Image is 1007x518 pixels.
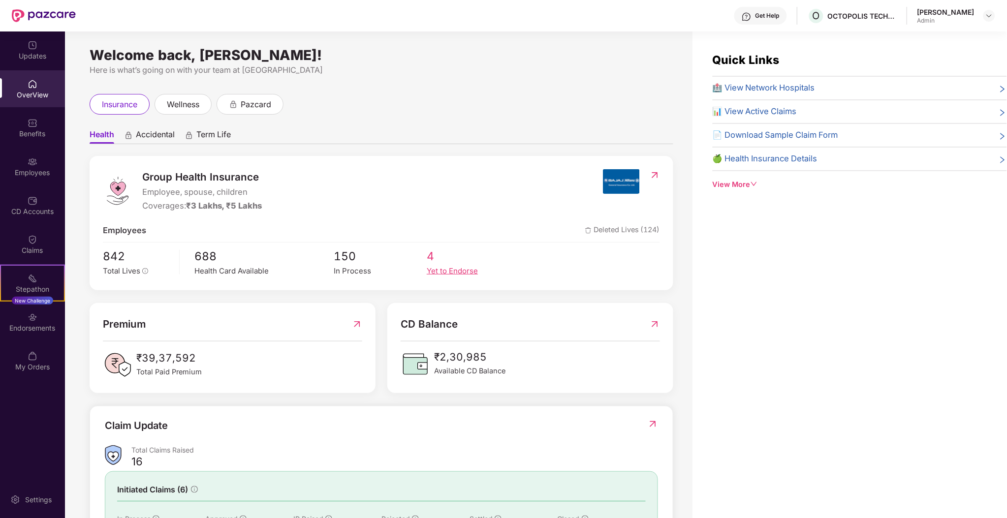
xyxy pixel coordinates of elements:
img: RedirectIcon [650,170,660,180]
img: svg+xml;base64,PHN2ZyBpZD0iRHJvcGRvd24tMzJ4MzIiIHhtbG5zPSJodHRwOi8vd3d3LnczLm9yZy8yMDAwL3N2ZyIgd2... [985,12,993,20]
span: Group Health Insurance [142,169,262,185]
span: pazcard [241,98,271,111]
img: svg+xml;base64,PHN2ZyBpZD0iQ2xhaW0iIHhtbG5zPSJodHRwOi8vd3d3LnczLm9yZy8yMDAwL3N2ZyIgd2lkdGg9IjIwIi... [28,235,37,244]
img: New Pazcare Logo [12,9,76,22]
img: ClaimsSummaryIcon [105,445,122,465]
div: Coverages: [142,200,262,213]
img: insurerIcon [603,169,640,194]
div: animation [124,130,133,139]
span: insurance [102,98,137,111]
span: 150 [334,247,427,265]
span: ₹2,30,985 [434,349,505,366]
div: View More [713,179,1007,190]
div: In Process [334,265,427,277]
span: 🍏 Health Insurance Details [713,152,818,165]
span: Employee, spouse, children [142,186,262,199]
span: Quick Links [713,53,780,67]
span: 688 [194,247,334,265]
img: svg+xml;base64,PHN2ZyBpZD0iU2V0dGluZy0yMHgyMCIgeG1sbnM9Imh0dHA6Ly93d3cudzMub3JnLzIwMDAvc3ZnIiB3aW... [10,495,20,505]
img: svg+xml;base64,PHN2ZyBpZD0iQmVuZWZpdHMiIHhtbG5zPSJodHRwOi8vd3d3LnczLm9yZy8yMDAwL3N2ZyIgd2lkdGg9Ij... [28,118,37,128]
span: 🏥 View Network Hospitals [713,82,815,94]
img: PaidPremiumIcon [103,350,132,380]
span: O [813,10,820,22]
span: right [999,107,1007,118]
div: animation [185,130,193,139]
img: RedirectIcon [650,316,660,332]
img: svg+xml;base64,PHN2ZyB4bWxucz0iaHR0cDovL3d3dy53My5vcmcvMjAwMC9zdmciIHdpZHRoPSIyMSIgaGVpZ2h0PSIyMC... [28,274,37,283]
div: Here is what’s going on with your team at [GEOGRAPHIC_DATA] [90,64,673,76]
div: New Challenge [12,297,53,305]
img: RedirectIcon [352,316,362,332]
div: animation [229,99,238,108]
span: Accidental [136,129,175,144]
div: Welcome back, [PERSON_NAME]! [90,51,673,59]
span: right [999,154,1007,165]
span: 842 [103,247,173,265]
div: Yet to Endorse [427,265,520,277]
span: Initiated Claims (6) [117,484,188,496]
span: Health [90,129,114,144]
span: 📄 Download Sample Claim Form [713,129,838,142]
div: Admin [917,17,975,25]
div: Total Claims Raised [131,445,658,455]
img: svg+xml;base64,PHN2ZyBpZD0iSG9tZSIgeG1sbnM9Imh0dHA6Ly93d3cudzMub3JnLzIwMDAvc3ZnIiB3aWR0aD0iMjAiIG... [28,79,37,89]
div: Health Card Available [194,265,334,277]
div: Get Help [755,12,780,20]
img: svg+xml;base64,PHN2ZyBpZD0iRW1wbG95ZWVzIiB4bWxucz0iaHR0cDovL3d3dy53My5vcmcvMjAwMC9zdmciIHdpZHRoPS... [28,157,37,167]
span: Total Paid Premium [136,366,202,378]
img: svg+xml;base64,PHN2ZyBpZD0iVXBkYXRlZCIgeG1sbnM9Imh0dHA6Ly93d3cudzMub3JnLzIwMDAvc3ZnIiB3aWR0aD0iMj... [28,40,37,50]
div: Claim Update [105,418,168,433]
span: Total Lives [103,266,140,275]
span: right [999,84,1007,94]
img: svg+xml;base64,PHN2ZyBpZD0iRW5kb3JzZW1lbnRzIiB4bWxucz0iaHR0cDovL3d3dy53My5vcmcvMjAwMC9zdmciIHdpZH... [28,312,37,322]
span: Employees [103,224,146,237]
img: CDBalanceIcon [401,349,430,379]
div: [PERSON_NAME] [917,7,975,17]
span: 4 [427,247,520,265]
img: RedirectIcon [648,419,658,429]
span: Premium [103,316,146,332]
span: right [999,131,1007,142]
span: Available CD Balance [434,366,505,377]
img: svg+xml;base64,PHN2ZyBpZD0iQ0RfQWNjb3VudHMiIGRhdGEtbmFtZT0iQ0QgQWNjb3VudHMiIHhtbG5zPSJodHRwOi8vd3... [28,196,37,206]
img: logo [103,176,132,206]
div: 16 [131,455,143,468]
img: svg+xml;base64,PHN2ZyBpZD0iSGVscC0zMngzMiIgeG1sbnM9Imh0dHA6Ly93d3cudzMub3JnLzIwMDAvc3ZnIiB3aWR0aD... [742,12,752,22]
span: 📊 View Active Claims [713,105,797,118]
span: Deleted Lives (124) [585,224,660,237]
img: svg+xml;base64,PHN2ZyBpZD0iTXlfT3JkZXJzIiBkYXRhLW5hbWU9Ik15IE9yZGVycyIgeG1sbnM9Imh0dHA6Ly93d3cudz... [28,351,37,361]
img: deleteIcon [585,227,592,234]
span: CD Balance [401,316,458,332]
div: Stepathon [1,284,64,294]
span: Term Life [196,129,231,144]
div: Settings [22,495,55,505]
span: info-circle [191,486,198,493]
span: wellness [167,98,199,111]
span: ₹3 Lakhs, ₹5 Lakhs [186,201,262,211]
span: down [751,181,757,187]
span: info-circle [142,268,148,274]
div: OCTOPOLIS TECHNOLOGIES PRIVATE LIMITED [828,11,897,21]
span: ₹39,37,592 [136,350,202,366]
